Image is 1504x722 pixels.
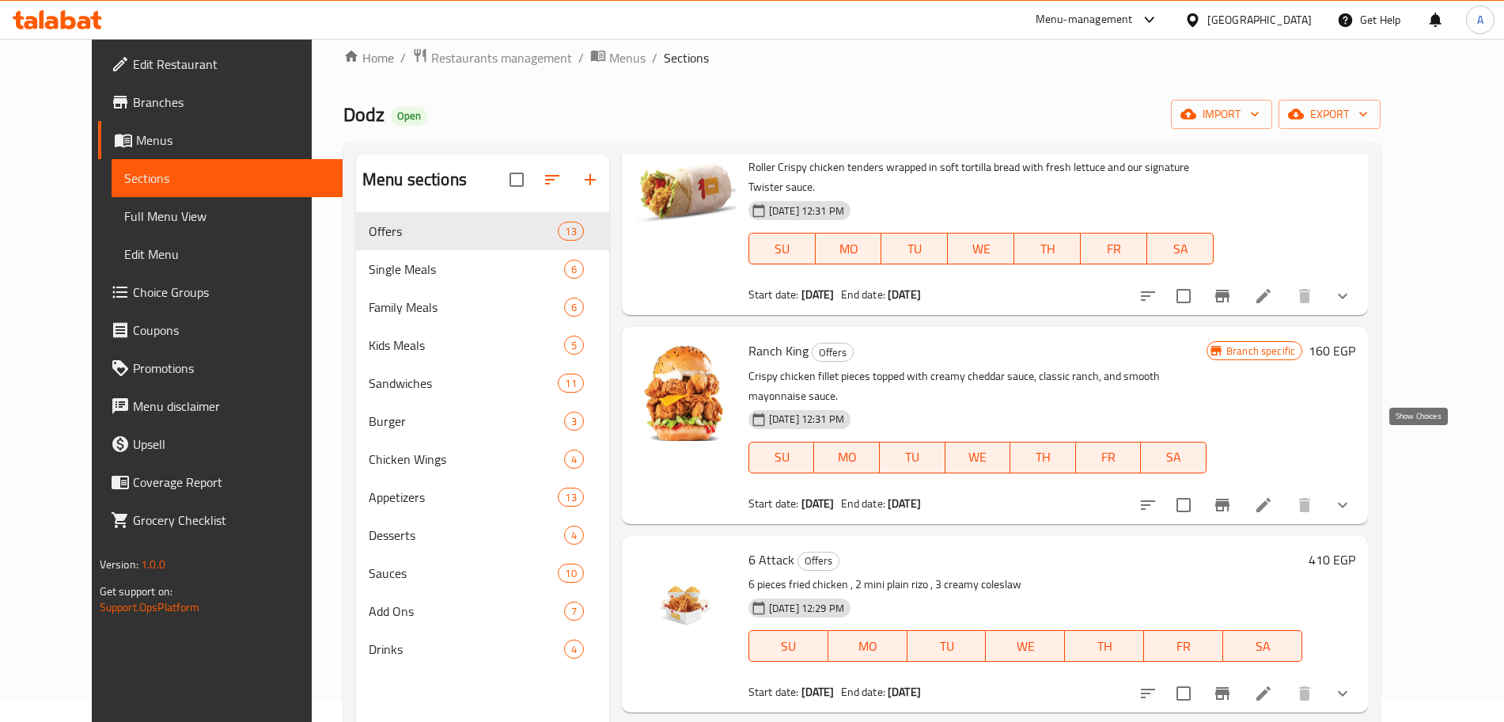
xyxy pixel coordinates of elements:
[886,446,939,469] span: TU
[1207,11,1312,28] div: [GEOGRAPHIC_DATA]
[98,45,343,83] a: Edit Restaurant
[756,635,822,658] span: SU
[356,212,609,250] div: Offers13
[133,435,330,454] span: Upsell
[98,83,343,121] a: Branches
[356,206,609,674] nav: Menu sections
[133,359,330,378] span: Promotions
[664,48,709,67] span: Sections
[948,233,1014,264] button: WE
[820,446,873,469] span: MO
[1286,277,1324,315] button: delete
[112,197,343,235] a: Full Menu View
[412,47,572,68] a: Restaurants management
[1087,237,1141,260] span: FR
[369,374,559,393] div: Sandwiches
[1071,635,1138,658] span: TH
[124,245,330,264] span: Edit Menu
[369,336,564,355] div: Kids Meals
[1154,237,1207,260] span: SA
[564,602,584,621] div: items
[356,592,609,630] div: Add Ons7
[1129,674,1167,712] button: sort-choices
[1309,340,1355,362] h6: 160 EGP
[992,635,1059,658] span: WE
[100,554,138,575] span: Version:
[1286,674,1324,712] button: delete
[635,131,736,233] img: Roller Crispy chicken
[98,273,343,311] a: Choice Groups
[564,450,584,469] div: items
[1167,677,1200,710] span: Select to update
[1220,344,1301,359] span: Branch specific
[1324,486,1362,524] button: show more
[559,224,582,239] span: 13
[888,237,941,260] span: TU
[1254,684,1273,703] a: Edit menu item
[748,575,1302,595] p: 6 pieces fried chicken , 2 mini plain rizo , 3 creamy coleslaw
[822,237,876,260] span: MO
[945,442,1011,473] button: WE
[356,250,609,288] div: Single Meals6
[1076,442,1142,473] button: FR
[888,284,921,305] b: [DATE]
[369,488,559,507] span: Appetizers
[369,298,564,317] span: Family Meals
[391,109,427,123] span: Open
[369,526,564,545] span: Desserts
[1021,237,1074,260] span: TH
[559,376,582,391] span: 11
[841,284,885,305] span: End date:
[888,682,921,702] b: [DATE]
[343,48,394,67] a: Home
[635,549,736,650] img: 6 Attack
[590,47,646,68] a: Menus
[748,367,1207,406] p: Crispy chicken fillet pieces topped with creamy cheddar sauce, classic ranch, and smooth mayonnai...
[748,284,799,305] span: Start date:
[565,338,583,353] span: 5
[564,260,584,279] div: items
[98,121,343,159] a: Menus
[98,349,343,387] a: Promotions
[369,260,564,279] span: Single Meals
[801,682,835,702] b: [DATE]
[1167,279,1200,313] span: Select to update
[801,493,835,514] b: [DATE]
[500,163,533,196] span: Select all sections
[1333,684,1352,703] svg: Show Choices
[1324,277,1362,315] button: show more
[369,412,564,431] span: Burger
[356,516,609,554] div: Desserts4
[1333,287,1352,306] svg: Show Choices
[814,442,880,473] button: MO
[369,602,564,621] span: Add Ons
[98,311,343,349] a: Coupons
[1254,287,1273,306] a: Edit menu item
[748,158,1214,197] p: Roller Crispy chicken tenders wrapped in soft tortilla bread with fresh lettuce and our signature...
[578,48,584,67] li: /
[369,222,559,241] div: Offers
[1477,11,1483,28] span: A
[431,48,572,67] span: Restaurants management
[571,161,609,199] button: Add section
[748,339,809,363] span: Ranch King
[558,222,583,241] div: items
[1065,630,1144,662] button: TH
[558,488,583,507] div: items
[533,161,571,199] span: Sort sections
[565,528,583,543] span: 4
[356,288,609,326] div: Family Meals6
[1203,486,1241,524] button: Branch-specific-item
[133,397,330,416] span: Menu disclaimer
[559,566,582,581] span: 10
[1010,442,1076,473] button: TH
[748,493,799,514] span: Start date:
[133,321,330,340] span: Coupons
[835,635,901,658] span: MO
[565,262,583,277] span: 6
[841,682,885,702] span: End date:
[812,343,854,362] div: Offers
